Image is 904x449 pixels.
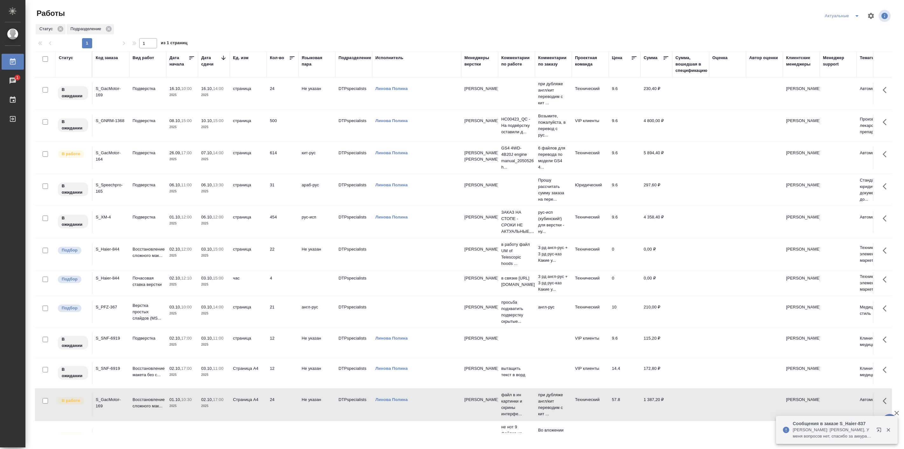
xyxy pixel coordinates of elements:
p: 2025 [169,310,195,317]
p: 6 файлов для перевода по модели GS4 4... [538,145,569,170]
td: Технический [572,301,609,323]
td: 454 [267,211,298,233]
td: 4 [267,272,298,294]
td: 210,00 ₽ [640,301,672,323]
p: Техника (с элементами маркетинга) [860,245,890,264]
p: 12:00 [213,215,223,219]
div: S_SNF-6919 [96,335,126,342]
p: 2025 [169,220,195,227]
p: 03.10, [201,305,213,309]
td: 1 387,20 ₽ [640,393,672,416]
td: страница [230,243,267,265]
p: 03.10, [201,366,213,371]
div: Исполнитель назначен, приступать к работе пока рано [57,86,89,100]
p: Восстановление сложного мак... [133,397,163,409]
td: DTPspecialists [335,272,372,294]
p: 01.10, [169,215,181,219]
p: 11:00 [181,183,192,187]
td: 21 [267,301,298,323]
div: S_Speechpro-165 [96,182,126,195]
p: Подверстка [133,150,163,156]
p: 2025 [169,188,195,195]
td: страница [230,211,267,233]
button: Здесь прячутся важные кнопки [879,211,894,226]
p: 08.10, [169,118,181,123]
td: 500 [267,114,298,137]
td: 10 [609,301,640,323]
span: 1 [12,74,22,81]
p: при дубляже англ/кит переводим с кит ... [538,81,569,106]
td: DTPspecialists [335,147,372,169]
div: split button [823,11,863,21]
div: Дата начала [169,55,188,67]
p: 2025 [169,281,195,288]
td: час [230,272,267,294]
p: В работе [62,397,80,404]
td: 9.6 [609,332,640,354]
td: Не указан [298,362,335,384]
p: англ-рус [538,304,569,310]
div: Проектная команда [575,55,606,67]
p: В ожидании [62,336,84,349]
p: 2025 [201,310,227,317]
div: Языковая пара [302,55,332,67]
td: 4 800,00 ₽ [640,114,672,137]
td: 0,00 ₽ [640,243,672,265]
td: страница [230,301,267,323]
td: Страница А4 [230,393,267,416]
p: В ожидании [62,215,84,228]
a: Линова Полина [375,432,408,437]
td: Технический [572,147,609,169]
div: Оценка [712,55,728,61]
td: Технический [572,272,609,294]
button: Здесь прячутся важные кнопки [879,114,894,130]
td: 9.6 [609,147,640,169]
p: 17:00 [181,150,192,155]
td: 57.8 [609,393,640,416]
td: [PERSON_NAME] [783,332,820,354]
p: 14:00 [213,86,223,91]
td: 0 [609,272,640,294]
td: DTPspecialists [335,82,372,105]
p: 3 рд англ-рус + 3 рд рус-каз Какие у... [538,245,569,264]
div: Комментарии по заказу [538,55,569,67]
button: Здесь прячутся важные кнопки [879,243,894,258]
td: 614 [267,147,298,169]
div: Вид работ [133,55,154,61]
span: из 1 страниц [161,39,188,48]
button: Здесь прячутся важные кнопки [879,332,894,347]
div: S_GNRM-1368 [96,118,126,124]
td: DTPspecialists [335,179,372,201]
a: Линова Полина [375,183,408,187]
a: Линова Полина [375,366,408,371]
p: 2025 [201,281,227,288]
div: S_Haier-844 [96,275,126,281]
td: Не указан [298,332,335,354]
p: 11:00 [213,336,223,341]
p: 15:00 [181,118,192,123]
td: 172,80 ₽ [640,362,672,384]
div: Подразделение [339,55,371,61]
p: 06.10, [201,215,213,219]
div: S_PFZ-367 [96,304,126,310]
p: НС00423_QC - На подвёрстку оставили д... [501,116,532,135]
p: [PERSON_NAME] [464,365,495,372]
p: при дубляже англ/кит переводим с кит ... [538,392,569,417]
p: В ожидании [62,86,84,99]
p: 15:00 [213,276,223,280]
div: S_GacMotor-164 [96,150,126,162]
p: 13:30 [213,183,223,187]
p: файл в ин картинки и скрины интерфе... [501,392,532,417]
td: Страница А4 [230,362,267,384]
p: [PERSON_NAME] [464,182,495,188]
div: Тематика [860,55,879,61]
button: Открыть в новой вкладке [873,424,888,439]
div: Можно подбирать исполнителей [57,246,89,255]
td: рус-исп [298,211,335,233]
p: Медицина + стиль [860,304,890,317]
p: 03.10, [201,276,213,280]
td: страница [230,82,267,105]
div: Комментарии по работе [501,55,532,67]
td: англ-рус [298,301,335,323]
td: DTPspecialists [335,393,372,416]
